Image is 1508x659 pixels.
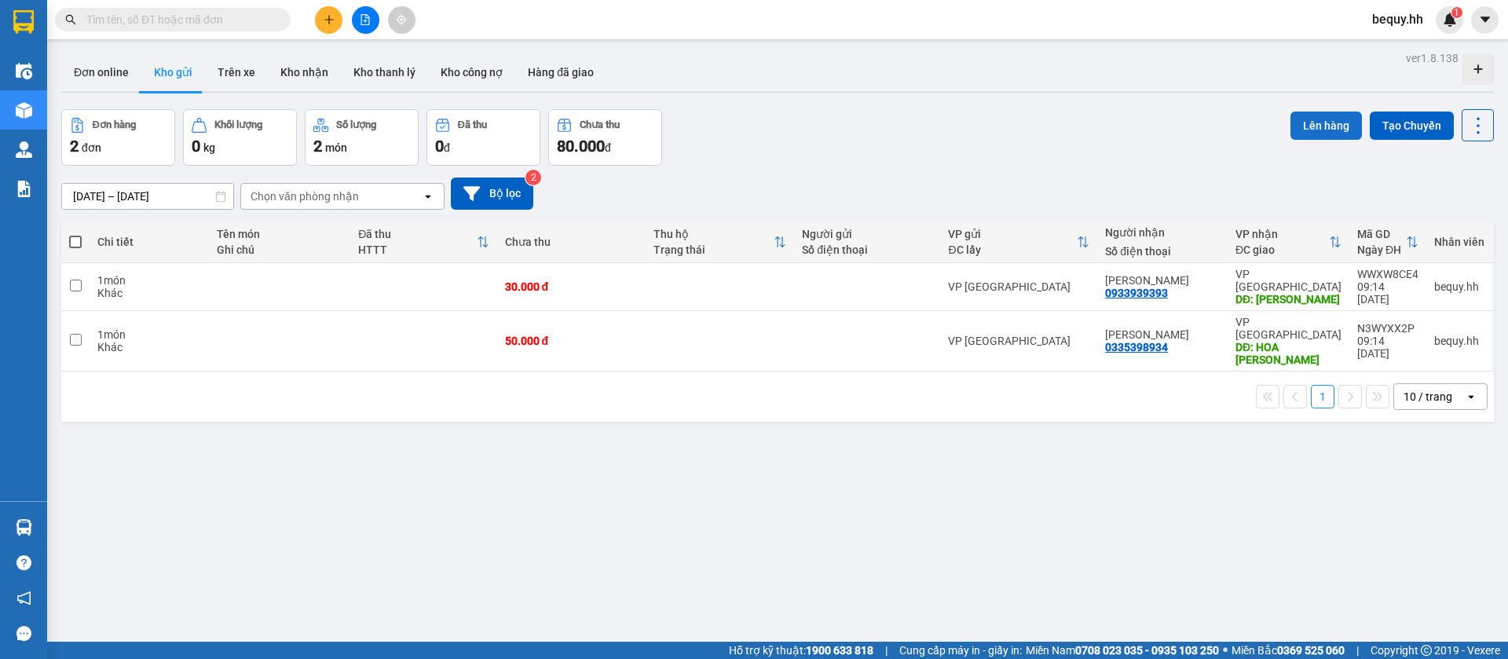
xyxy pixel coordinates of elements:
[1223,647,1228,654] span: ⚪️
[325,141,347,154] span: món
[16,181,32,197] img: solution-icon
[1357,268,1418,280] div: WWXW8CE4
[341,53,428,91] button: Kho thanh lý
[305,109,419,166] button: Số lượng2món
[729,642,873,659] span: Hỗ trợ kỹ thuật:
[1311,385,1334,408] button: 1
[948,243,1077,256] div: ĐC lấy
[1277,644,1345,657] strong: 0369 525 060
[350,221,496,263] th: Toggle SortBy
[97,341,201,353] div: Khác
[428,53,515,91] button: Kho công nợ
[948,228,1077,240] div: VP gửi
[1349,221,1426,263] th: Toggle SortBy
[885,642,888,659] span: |
[65,14,76,25] span: search
[82,141,101,154] span: đơn
[97,328,201,341] div: 1 món
[97,287,201,299] div: Khác
[426,109,540,166] button: Đã thu0đ
[86,11,272,28] input: Tìm tên, số ĐT hoặc mã đơn
[93,119,136,130] div: Đơn hàng
[1434,236,1484,248] div: Nhân viên
[1357,335,1418,360] div: 09:14 [DATE]
[505,236,638,248] div: Chưa thu
[1290,112,1362,140] button: Lên hàng
[1105,245,1220,258] div: Số điện thoại
[1105,226,1220,239] div: Người nhận
[458,119,487,130] div: Đã thu
[505,335,638,347] div: 50.000 đ
[192,137,200,156] span: 0
[1465,390,1477,403] svg: open
[1235,341,1341,366] div: DĐ: HOA KIM ANH lộc ninh
[948,280,1089,293] div: VP [GEOGRAPHIC_DATA]
[1471,6,1499,34] button: caret-down
[1105,274,1220,287] div: Nhật Anh
[313,137,322,156] span: 2
[97,274,201,287] div: 1 món
[444,141,450,154] span: đ
[1235,268,1341,293] div: VP [GEOGRAPHIC_DATA]
[580,119,620,130] div: Chưa thu
[61,53,141,91] button: Đơn online
[1404,389,1452,405] div: 10 / trang
[1406,49,1459,67] div: ver 1.8.138
[557,137,605,156] span: 80.000
[203,141,215,154] span: kg
[13,10,34,34] img: logo-vxr
[515,53,606,91] button: Hàng đã giao
[70,137,79,156] span: 2
[61,109,175,166] button: Đơn hàng2đơn
[16,555,31,570] span: question-circle
[948,335,1089,347] div: VP [GEOGRAPHIC_DATA]
[1370,112,1454,140] button: Tạo Chuyến
[62,184,233,209] input: Select a date range.
[205,53,268,91] button: Trên xe
[1235,228,1329,240] div: VP nhận
[1357,280,1418,306] div: 09:14 [DATE]
[16,591,31,606] span: notification
[358,243,476,256] div: HTTT
[422,190,434,203] svg: open
[214,119,262,130] div: Khối lượng
[1356,642,1359,659] span: |
[806,644,873,657] strong: 1900 633 818
[605,141,611,154] span: đ
[653,243,774,256] div: Trạng thái
[1443,13,1457,27] img: icon-new-feature
[315,6,342,34] button: plus
[1105,328,1220,341] div: Kim Anh
[1357,322,1418,335] div: N3WYXX2P
[16,102,32,119] img: warehouse-icon
[1105,341,1168,353] div: 0335398934
[802,228,932,240] div: Người gửi
[1228,221,1349,263] th: Toggle SortBy
[1451,7,1462,18] sup: 1
[525,170,541,185] sup: 2
[251,189,359,204] div: Chọn văn phòng nhận
[1235,243,1329,256] div: ĐC giao
[1357,228,1406,240] div: Mã GD
[141,53,205,91] button: Kho gửi
[1105,287,1168,299] div: 0933939393
[646,221,794,263] th: Toggle SortBy
[548,109,662,166] button: Chưa thu80.000đ
[1235,316,1341,341] div: VP [GEOGRAPHIC_DATA]
[1360,9,1436,29] span: bequy.hh
[1478,13,1492,27] span: caret-down
[388,6,415,34] button: aim
[360,14,371,25] span: file-add
[940,221,1097,263] th: Toggle SortBy
[268,53,341,91] button: Kho nhận
[97,236,201,248] div: Chi tiết
[396,14,407,25] span: aim
[16,519,32,536] img: warehouse-icon
[505,280,638,293] div: 30.000 đ
[1434,280,1484,293] div: bequy.hh
[16,141,32,158] img: warehouse-icon
[1454,7,1459,18] span: 1
[336,119,376,130] div: Số lượng
[1462,53,1494,85] div: Tạo kho hàng mới
[1026,642,1219,659] span: Miền Nam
